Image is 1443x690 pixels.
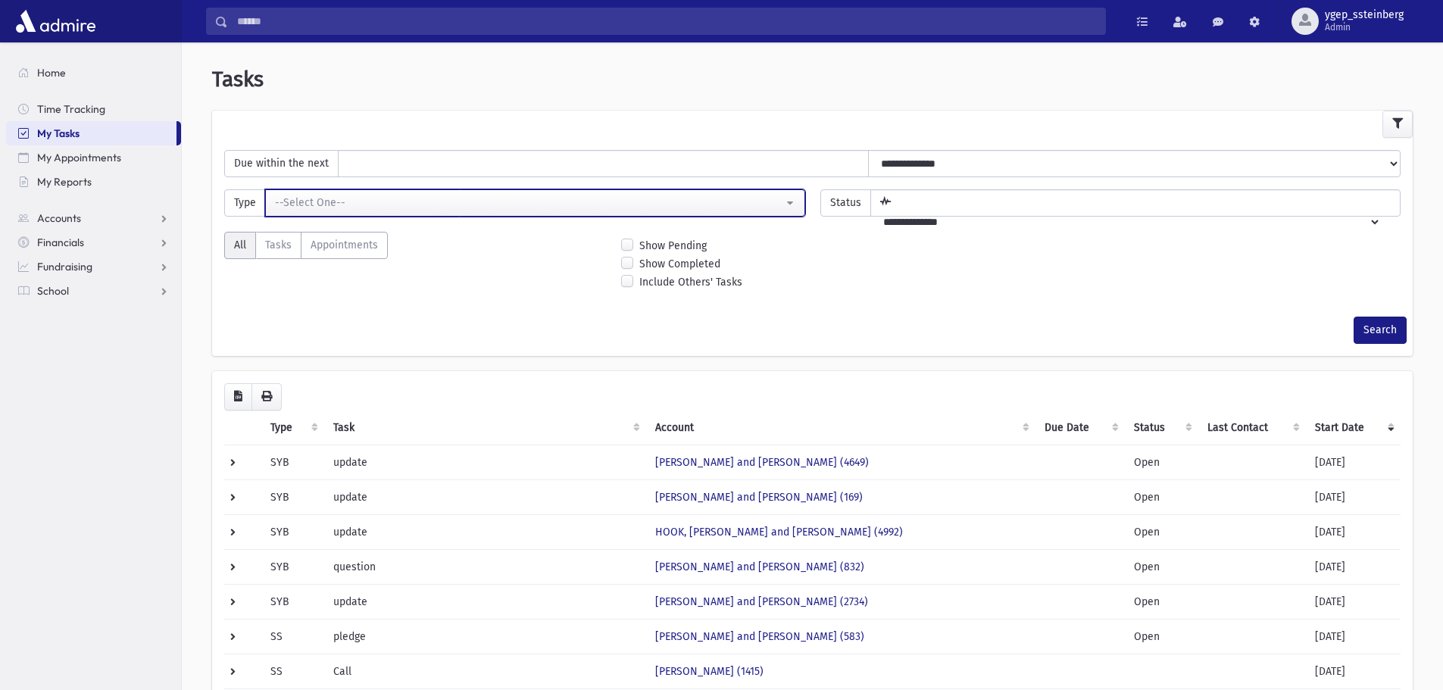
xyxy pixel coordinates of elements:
td: SYB [261,584,324,619]
input: Search [228,8,1105,35]
td: Open [1125,619,1198,654]
a: [PERSON_NAME] and [PERSON_NAME] (832) [655,560,864,573]
span: Status [820,189,871,217]
span: ygep_ssteinberg [1325,9,1404,21]
button: --Select One-- [265,189,805,217]
td: update [324,514,646,549]
td: SS [261,654,324,688]
a: [PERSON_NAME] (1415) [655,665,764,678]
label: Show Completed [639,256,720,272]
span: My Reports [37,175,92,189]
a: School [6,279,181,303]
label: All [224,232,256,259]
a: [PERSON_NAME] and [PERSON_NAME] (4649) [655,456,869,469]
td: Open [1125,479,1198,514]
span: Fundraising [37,260,92,273]
td: [DATE] [1306,479,1401,514]
span: School [37,284,69,298]
a: [PERSON_NAME] and [PERSON_NAME] (169) [655,491,863,504]
span: Time Tracking [37,102,105,116]
th: Status: activate to sort column ascending [1125,411,1198,445]
a: Accounts [6,206,181,230]
td: update [324,479,646,514]
td: SYB [261,445,324,479]
span: Admin [1325,21,1404,33]
span: My Tasks [37,126,80,140]
a: Time Tracking [6,97,181,121]
th: Task: activate to sort column ascending [324,411,646,445]
span: Type [224,189,266,217]
td: Open [1125,445,1198,479]
td: update [324,584,646,619]
a: Home [6,61,181,85]
a: HOOK, [PERSON_NAME] and [PERSON_NAME] (4992) [655,526,903,539]
span: My Appointments [37,151,121,164]
a: [PERSON_NAME] and [PERSON_NAME] (2734) [655,595,868,608]
td: [DATE] [1306,514,1401,549]
td: Call [324,654,646,688]
a: [PERSON_NAME] and [PERSON_NAME] (583) [655,630,864,643]
a: My Tasks [6,121,176,145]
button: Print [251,383,282,411]
span: Tasks [212,67,264,92]
label: Include Others' Tasks [639,274,742,290]
th: Type: activate to sort column ascending [261,411,324,445]
td: [DATE] [1306,619,1401,654]
a: My Reports [6,170,181,194]
td: [DATE] [1306,584,1401,619]
td: SYB [261,479,324,514]
th: Start Date: activate to sort column ascending [1306,411,1401,445]
td: Open [1125,514,1198,549]
div: IsAppointment [224,232,388,265]
td: [DATE] [1306,445,1401,479]
a: My Appointments [6,145,181,170]
td: question [324,549,646,584]
td: Open [1125,584,1198,619]
button: Search [1354,317,1407,344]
a: Fundraising [6,254,181,279]
td: update [324,445,646,479]
span: Accounts [37,211,81,225]
label: Appointments [301,232,388,259]
span: Financials [37,236,84,249]
div: --Select One-- [275,195,783,211]
th: Account : activate to sort column ascending [646,411,1035,445]
label: Show Pending [639,238,707,254]
td: [DATE] [1306,549,1401,584]
button: CSV [224,383,252,411]
td: SYB [261,514,324,549]
td: pledge [324,619,646,654]
th: Due Date: activate to sort column ascending [1035,411,1125,445]
img: AdmirePro [12,6,99,36]
td: [DATE] [1306,654,1401,688]
th: Last Contact: activate to sort column ascending [1198,411,1306,445]
label: Tasks [255,232,301,259]
td: SYB [261,549,324,584]
a: Financials [6,230,181,254]
td: Open [1125,549,1198,584]
span: Home [37,66,66,80]
td: SS [261,619,324,654]
span: Due within the next [224,150,339,177]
